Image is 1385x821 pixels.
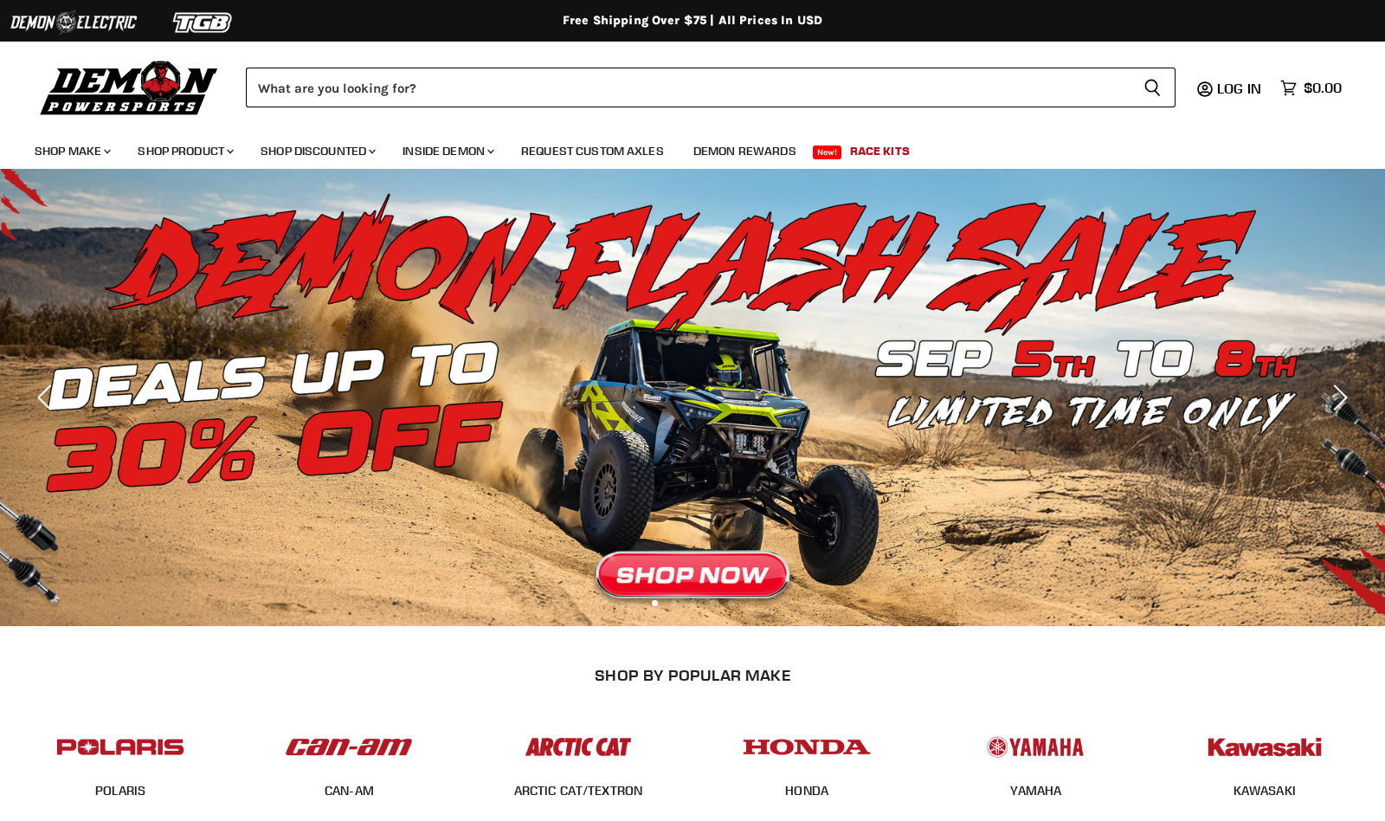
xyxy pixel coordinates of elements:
[1197,721,1332,773] img: POPULAR_MAKE_logo_6_76e8c46f-2d1e-4ecc-b320-194822857d41.jpg
[95,783,145,800] span: POLARIS
[1010,783,1062,798] a: YAMAHA
[680,133,809,169] a: Demon Rewards
[1320,380,1355,415] button: Next
[514,783,643,800] span: ARCTIC CAT/TEXTRON
[652,600,658,606] li: Page dot 1
[95,783,145,798] a: POLARIS
[248,133,386,169] a: Shop Discounted
[22,133,121,169] a: Shop Make
[35,56,224,118] img: Demon Powersports
[837,133,923,169] a: Race Kits
[325,783,374,798] a: CAN-AM
[1272,75,1350,100] a: $0.00
[709,600,715,606] li: Page dot 4
[325,783,374,800] span: CAN-AM
[9,6,138,39] img: Demon Electric Logo 2
[138,6,268,39] img: TGB Logo 2
[728,600,734,606] li: Page dot 5
[968,721,1103,773] img: POPULAR_MAKE_logo_5_20258e7f-293c-4aac-afa8-159eaa299126.jpg
[739,721,874,773] img: POPULAR_MAKE_logo_4_4923a504-4bac-4306-a1be-165a52280178.jpg
[30,380,65,415] button: Previous
[1304,80,1342,96] span: $0.00
[1234,783,1296,800] span: KAWASAKI
[125,133,244,169] a: Shop Product
[1209,81,1272,96] a: Log in
[813,145,842,159] span: New!
[508,133,677,169] a: Request Custom Axles
[246,68,1176,107] form: Product
[1130,68,1176,107] button: Search
[514,783,643,798] a: ARCTIC CAT/TEXTRON
[1234,783,1296,798] a: KAWASAKI
[511,721,646,773] img: POPULAR_MAKE_logo_3_027535af-6171-4c5e-a9bc-f0eccd05c5d6.jpg
[281,721,416,773] img: POPULAR_MAKE_logo_1_adc20308-ab24-48c4-9fac-e3c1a623d575.jpg
[22,126,1337,169] ul: Main menu
[785,783,828,798] a: HONDA
[246,68,1130,107] input: Search
[390,133,505,169] a: Inside Demon
[22,666,1364,684] h2: SHOP BY POPULAR MAKE
[1217,80,1261,97] span: Log in
[671,600,677,606] li: Page dot 2
[53,721,188,773] img: POPULAR_MAKE_logo_2_dba48cf1-af45-46d4-8f73-953a0f002620.jpg
[785,783,828,800] span: HONDA
[690,600,696,606] li: Page dot 3
[1010,783,1062,800] span: YAMAHA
